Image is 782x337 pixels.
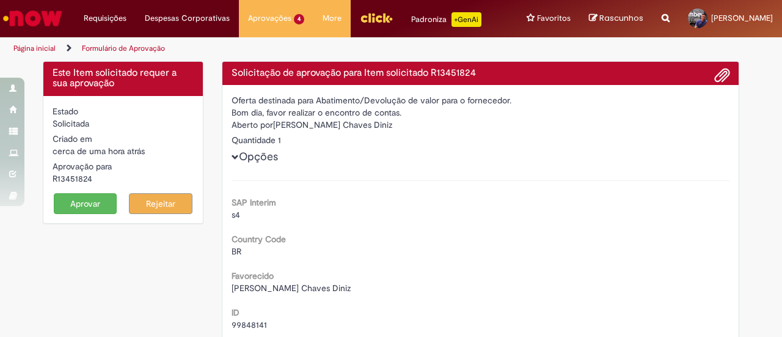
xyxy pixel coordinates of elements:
[360,9,393,27] img: click_logo_yellow_360x200.png
[84,12,126,24] span: Requisições
[53,117,194,130] div: Solicitada
[323,12,342,24] span: More
[232,234,286,245] b: Country Code
[451,12,481,27] p: +GenAi
[232,106,730,119] div: Bom dia, favor realizar o encontro de contas.
[294,14,304,24] span: 4
[53,133,92,145] label: Criado em
[232,209,240,220] span: s4
[53,146,145,157] span: cerca de uma hora atrás
[53,145,194,157] div: 27/08/2025 15:57:50
[53,68,194,89] h4: Este Item solicitado requer a sua aprovação
[9,37,512,60] ul: Trilhas de página
[589,13,643,24] a: Rascunhos
[145,12,230,24] span: Despesas Corporativas
[53,160,112,172] label: Aprovação para
[53,105,78,117] label: Estado
[232,94,730,106] div: Oferta destinada para Abatimento/Devolução de valor para o fornecedor.
[53,172,194,185] div: R13451824
[232,283,351,294] span: [PERSON_NAME] Chaves Diniz
[232,307,239,318] b: ID
[232,270,274,281] b: Favorecido
[232,246,241,257] span: BR
[1,6,64,31] img: ServiceNow
[599,12,643,24] span: Rascunhos
[54,193,117,214] button: Aprovar
[232,119,730,134] div: [PERSON_NAME] Chaves Diniz
[13,43,56,53] a: Página inicial
[232,119,273,131] label: Aberto por
[232,134,730,146] div: Quantidade 1
[711,13,773,23] span: [PERSON_NAME]
[537,12,571,24] span: Favoritos
[248,12,291,24] span: Aprovações
[232,68,730,79] h4: Solicitação de aprovação para Item solicitado R13451824
[129,193,192,214] button: Rejeitar
[411,12,481,27] div: Padroniza
[232,319,267,330] span: 99848141
[82,43,165,53] a: Formulário de Aprovação
[232,197,276,208] b: SAP Interim
[53,146,145,157] time: 27/08/2025 15:57:50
